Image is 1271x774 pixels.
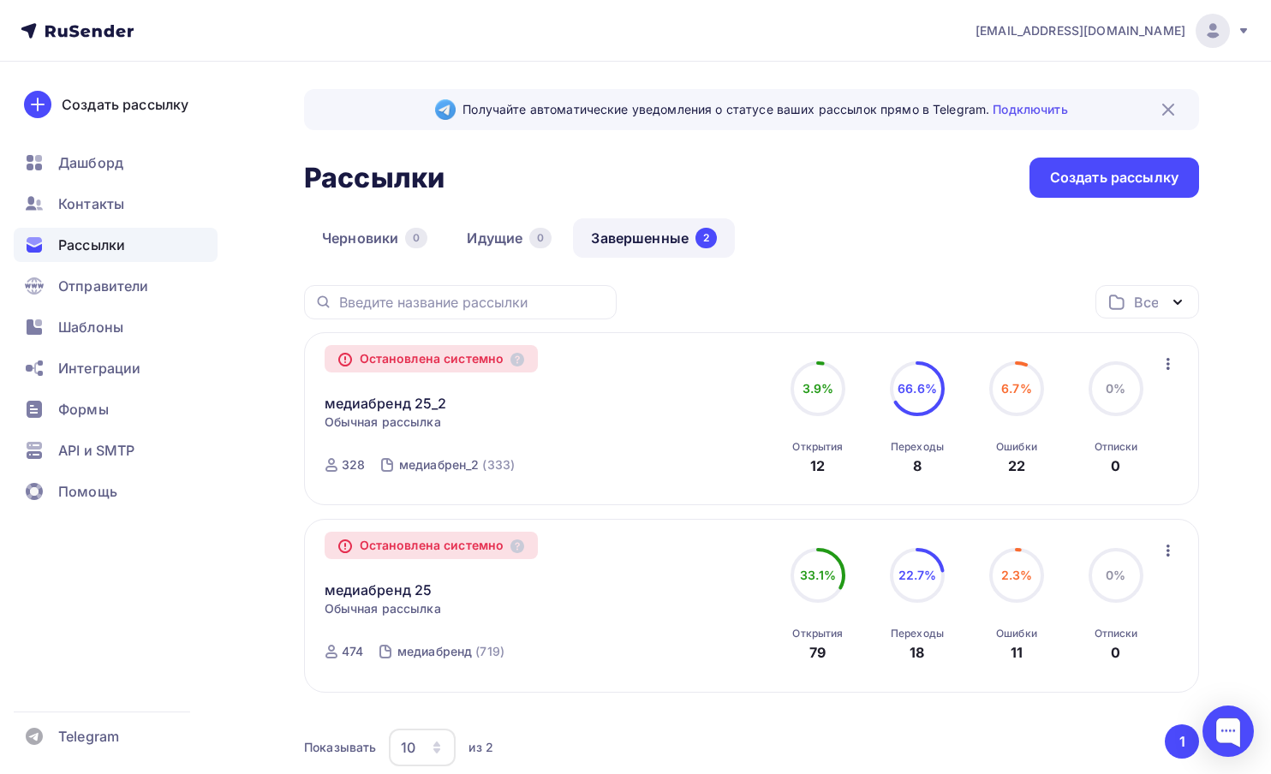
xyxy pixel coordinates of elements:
a: [EMAIL_ADDRESS][DOMAIN_NAME] [976,14,1250,48]
span: Telegram [58,726,119,747]
div: 79 [809,642,826,663]
div: Отписки [1095,440,1138,454]
span: 3.9% [803,381,834,396]
div: 2 [695,228,717,248]
a: Контакты [14,187,218,221]
div: Показывать [304,739,376,756]
div: Открытия [792,627,843,640]
span: Рассылки [58,235,125,255]
span: Дашборд [58,152,123,173]
div: Отписки [1095,627,1138,640]
span: Помощь [58,481,117,502]
span: 66.6% [898,381,937,396]
a: медиабренд 25 [325,580,433,600]
a: медиабренд 25_2 [325,393,447,414]
a: Черновики0 [304,218,445,258]
span: API и SMTP [58,440,134,461]
div: 12 [810,455,825,476]
div: 22 [1008,455,1025,476]
input: Введите название рассылки [339,293,606,312]
div: медиабрен_2 [399,456,480,473]
div: Создать рассылку [62,94,188,115]
span: 0% [1106,568,1125,582]
div: 18 [910,642,924,663]
span: Получайте автоматические уведомления о статусе ваших рассылок прямо в Telegram. [462,101,1067,118]
button: 10 [388,728,456,767]
span: Интеграции [58,358,140,378]
div: Переходы [891,627,944,640]
div: Переходы [891,440,944,454]
div: Остановлена системно [325,532,539,559]
div: Открытия [792,440,843,454]
div: медиабренд [397,643,472,660]
div: Все [1134,292,1158,313]
span: Контакты [58,193,124,214]
ul: Pagination [1162,724,1200,759]
button: Все [1095,285,1199,319]
div: 8 [913,455,922,476]
a: Формы [14,392,218,426]
a: Идущие0 [449,218,570,258]
div: Ошибки [996,440,1037,454]
span: Отправители [58,276,149,296]
a: Отправители [14,269,218,303]
div: из 2 [468,739,493,756]
span: Шаблоны [58,317,123,337]
div: 11 [1011,642,1023,663]
div: 474 [342,643,363,660]
div: (719) [475,643,504,660]
button: Go to page 1 [1165,724,1199,759]
div: 0 [405,228,427,248]
a: Подключить [993,102,1067,116]
a: Дашборд [14,146,218,180]
a: медиабрен_2 (333) [397,451,516,479]
div: (333) [482,456,515,473]
div: 0 [1111,455,1120,476]
div: Остановлена системно [325,345,539,372]
span: 0% [1106,381,1125,396]
div: Ошибки [996,627,1037,640]
a: Рассылки [14,228,218,262]
div: 328 [342,456,365,473]
span: 33.1% [800,568,836,582]
span: [EMAIL_ADDRESS][DOMAIN_NAME] [976,22,1185,39]
span: Обычная рассылка [325,414,441,431]
span: 22.7% [898,568,937,582]
a: медиабренд (719) [396,638,506,665]
span: Обычная рассылка [325,600,441,617]
h2: Рассылки [304,161,445,195]
span: 2.3% [1001,568,1033,582]
span: Формы [58,399,109,420]
img: Telegram [435,99,456,120]
a: Завершенные2 [573,218,735,258]
a: Шаблоны [14,310,218,344]
div: 10 [401,737,415,758]
div: 0 [1111,642,1120,663]
span: 6.7% [1001,381,1032,396]
div: Создать рассылку [1050,168,1179,188]
div: 0 [529,228,552,248]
